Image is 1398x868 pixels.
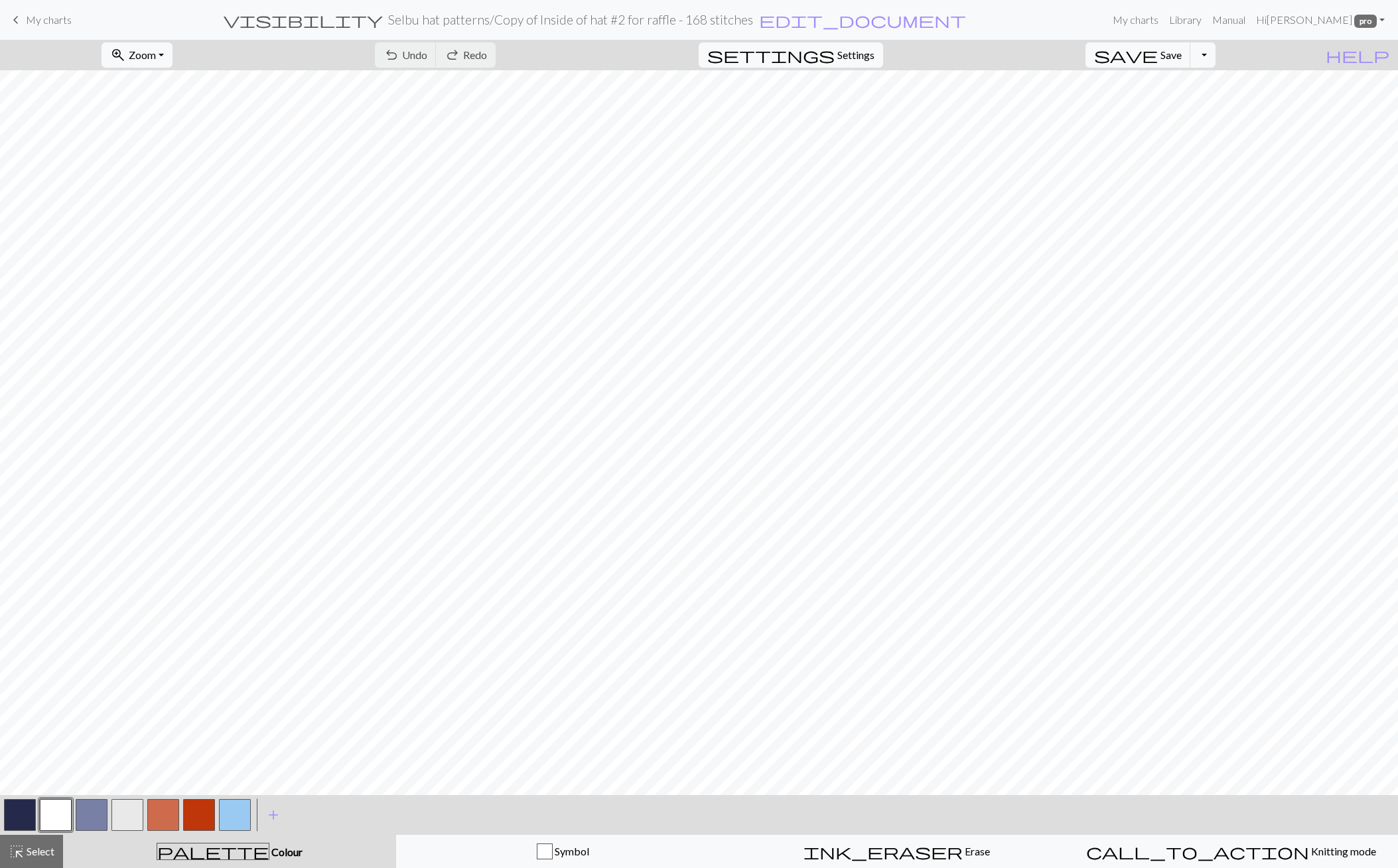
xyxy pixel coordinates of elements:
[224,11,383,29] span: visibility
[110,46,126,64] span: zoom_in
[388,12,753,27] h2: Selbu hat patterns / Copy of Inside of hat #2 for raffle - 168 stitches
[699,42,883,68] button: SettingsSettings
[1107,7,1164,33] a: My charts
[707,46,835,64] span: settings
[1086,842,1309,861] span: call_to_action
[8,9,72,31] a: My charts
[9,842,25,861] span: highlight_alt
[1309,845,1376,857] span: Knitting mode
[759,11,966,29] span: edit_document
[25,845,54,857] span: Select
[1094,46,1158,64] span: save
[1251,7,1390,33] a: Hi[PERSON_NAME] pro
[1207,7,1251,33] a: Manual
[1160,48,1182,61] span: Save
[804,842,963,861] span: ink_eraser
[553,845,589,857] span: Symbol
[837,47,874,63] span: Settings
[730,835,1064,868] button: Erase
[26,13,72,26] span: My charts
[269,845,303,858] span: Colour
[1164,7,1207,33] a: Library
[1354,15,1377,28] span: pro
[1085,42,1191,68] button: Save
[396,835,730,868] button: Symbol
[63,835,396,868] button: Colour
[265,806,281,824] span: add
[129,48,156,61] span: Zoom
[963,845,990,857] span: Erase
[1064,835,1398,868] button: Knitting mode
[1326,46,1389,64] span: help
[707,47,835,63] i: Settings
[8,11,24,29] span: keyboard_arrow_left
[102,42,173,68] button: Zoom
[157,842,269,861] span: palette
